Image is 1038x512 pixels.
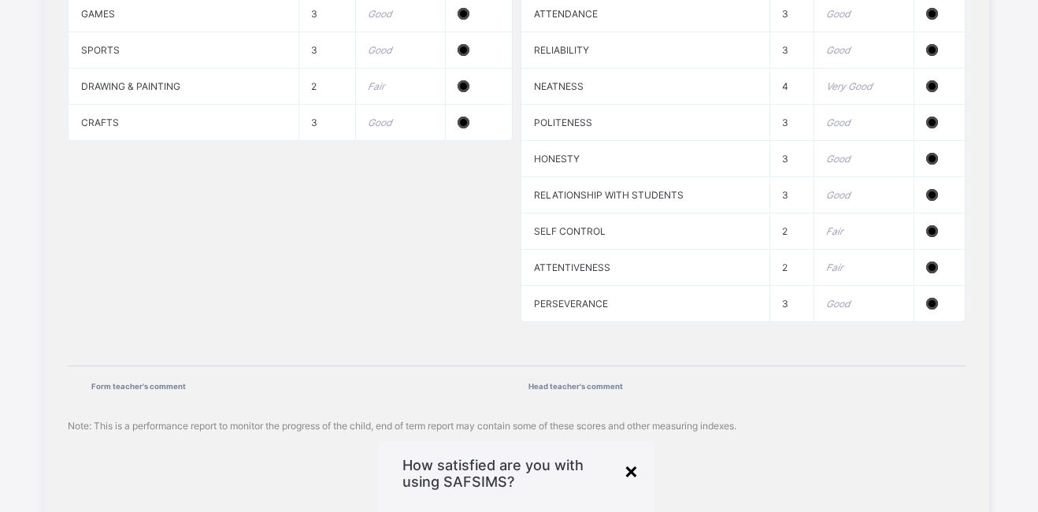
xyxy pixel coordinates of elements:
i: Good [826,189,850,201]
i: Good [368,44,391,56]
span: Note: This is a performance report to monitor the progress of the child, end of term report may c... [68,420,736,432]
span: 3 [782,153,788,165]
span: 2 [782,262,788,273]
span: 3 [782,44,788,56]
span: GAMES [81,8,115,20]
i: Good [826,117,850,128]
span: RELIABILITY [534,44,589,56]
span: ATTENDANCE [534,8,598,20]
span: SELF CONTROL [534,225,606,237]
i: Fair [368,80,384,92]
span: 3 [782,298,788,310]
span: 2 [782,225,788,237]
span: CRAFTS [81,117,119,128]
span: ATTENTIVENESS [534,262,610,273]
i: Fair [826,225,843,237]
span: HONESTY [534,153,580,165]
span: How satisfied are you with using SAFSIMS? [402,457,631,490]
span: NEATNESS [534,80,584,92]
span: Head teacher's comment [528,382,942,391]
span: RELATIONSHIP WITH STUDENTS [534,189,684,201]
i: Good [368,117,391,128]
span: 3 [782,117,788,128]
span: PERSEVERANCE [534,298,608,310]
div: × [624,457,639,484]
i: Good [368,8,391,20]
span: Form teacher's comment [91,382,505,391]
span: 3 [782,189,788,201]
span: 3 [311,44,317,56]
i: Very Good [826,80,872,92]
span: DRAWING & PAINTING [81,80,180,92]
span: 3 [311,8,317,20]
span: 4 [782,80,788,92]
span: 3 [311,117,317,128]
span: SPORTS [81,44,120,56]
i: Good [826,153,850,165]
i: Fair [826,262,843,273]
i: Good [826,298,850,310]
span: POLITENESS [534,117,592,128]
span: 2 [311,80,317,92]
i: Good [826,44,850,56]
i: Good [826,8,850,20]
span: 3 [782,8,788,20]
